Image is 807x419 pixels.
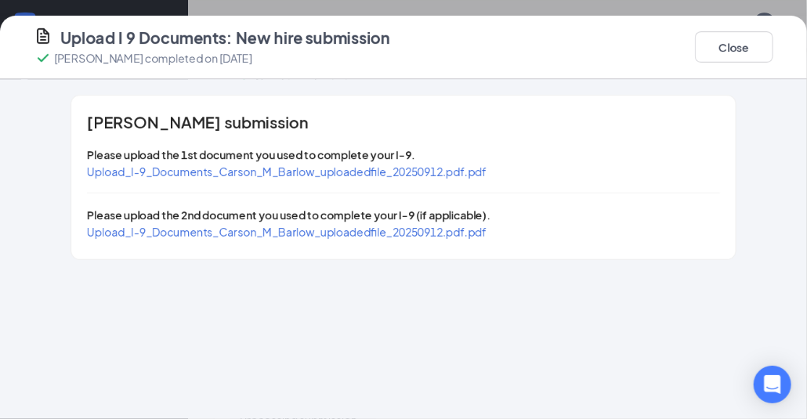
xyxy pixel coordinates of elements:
span: Please upload the 1st document you used to complete your I-9. [87,147,415,161]
span: Please upload the 2nd document you used to complete your I-9 (if applicable). [87,208,490,222]
span: [PERSON_NAME] submission [87,114,309,130]
a: Upload_I-9_Documents_Carson_M_Barlow_uploadedfile_20250912.pdf.pdf [87,225,487,239]
svg: CustomFormIcon [34,27,52,45]
svg: Checkmark [34,49,52,67]
h4: Upload I 9 Documents: New hire submission [60,27,390,49]
a: Upload_I-9_Documents_Carson_M_Barlow_uploadedfile_20250912.pdf.pdf [87,164,487,179]
p: [PERSON_NAME] completed on [DATE] [54,50,252,66]
div: Open Intercom Messenger [754,366,791,403]
button: Close [695,31,773,63]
